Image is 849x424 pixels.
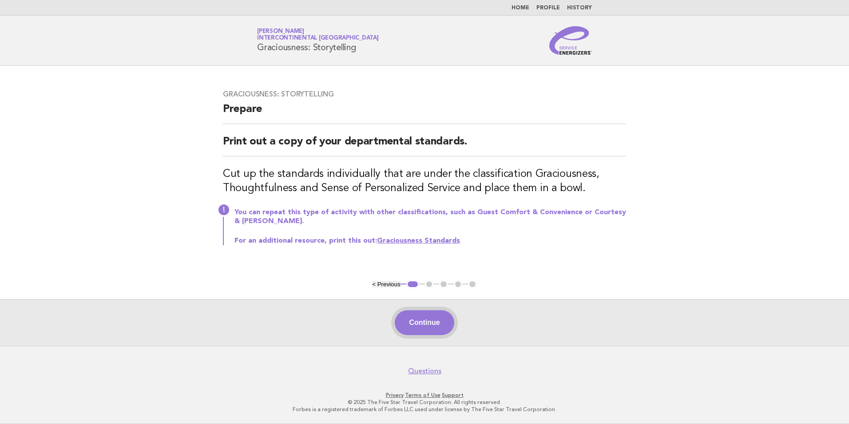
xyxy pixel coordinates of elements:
[442,392,464,398] a: Support
[536,5,560,11] a: Profile
[223,102,626,124] h2: Prepare
[549,26,592,55] img: Service Energizers
[234,208,626,226] p: You can repeat this type of activity with other classifications, such as Guest Comfort & Convenie...
[395,310,454,335] button: Continue
[153,406,696,413] p: Forbes is a registered trademark of Forbes LLC used under license by The Five Star Travel Corpora...
[153,399,696,406] p: © 2025 The Five Star Travel Corporation. All rights reserved.
[372,281,400,288] button: < Previous
[377,237,460,244] a: Graciousness Standards
[406,280,419,289] button: 1
[567,5,592,11] a: History
[223,90,626,99] h3: Graciousness: Storytelling
[257,29,379,52] h1: Graciousness: Storytelling
[257,28,379,41] a: [PERSON_NAME]InterContinental [GEOGRAPHIC_DATA]
[153,392,696,399] p: · ·
[512,5,529,11] a: Home
[386,392,404,398] a: Privacy
[223,135,626,156] h2: Print out a copy of your departmental standards.
[234,236,626,245] p: For an additional resource, print this out:
[405,392,440,398] a: Terms of Use
[408,367,441,376] a: Questions
[257,36,379,41] span: InterContinental [GEOGRAPHIC_DATA]
[223,167,626,196] h3: Cut up the standards individually that are under the classification Graciousness, Thoughtfulness ...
